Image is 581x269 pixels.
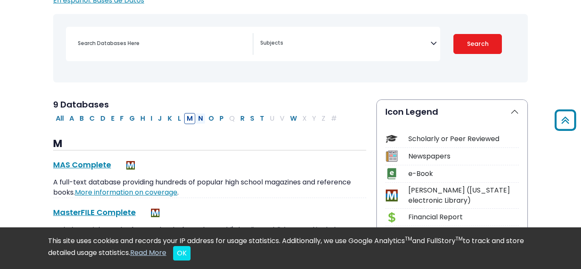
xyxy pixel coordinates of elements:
a: Read More [130,248,166,258]
button: Filter Results O [206,113,216,124]
button: Filter Results G [127,113,137,124]
img: MeL (Michigan electronic Library) [151,209,159,217]
button: Filter Results I [148,113,155,124]
h3: M [53,138,366,150]
img: Icon Newspapers [386,150,397,162]
button: All [53,113,66,124]
img: MeL (Michigan electronic Library) [126,161,135,170]
img: Icon Scholarly or Peer Reviewed [386,133,397,144]
a: MasterFILE Complete [53,207,136,218]
div: Financial Report [408,212,519,222]
input: Search database by title or keyword [73,37,253,49]
sup: TM [456,235,463,242]
button: Submit for Search Results [453,34,502,54]
div: This site uses cookies and records your IP address for usage statistics. Additionally, we use Goo... [48,236,533,261]
sup: TM [405,235,412,242]
a: Back to Top [552,113,579,127]
div: e-Book [408,169,519,179]
textarea: Search [260,40,430,47]
button: Filter Results E [108,113,117,124]
p: A full-text database providing hundreds of popular high school magazines and reference books. . [53,177,366,198]
button: Filter Results W [288,113,299,124]
button: Filter Results S [248,113,257,124]
div: Newspapers [408,151,519,161]
a: MAS Complete [53,159,111,170]
button: Filter Results R [238,113,247,124]
div: Alpha-list to filter by first letter of database name [53,113,340,123]
button: Filter Results T [257,113,267,124]
img: Icon Financial Report [386,212,397,223]
button: Filter Results J [155,113,165,124]
button: Filter Results L [175,113,184,124]
button: Filter Results F [117,113,126,124]
span: 9 Databases [53,99,109,110]
button: Filter Results P [217,113,226,124]
img: Icon e-Book [386,168,397,179]
a: More information on coverage [75,187,177,197]
button: Filter Results H [138,113,148,124]
button: Filter Results B [77,113,86,124]
p: Includes articles and reference books from the world's leading publishers, and includes a collect... [53,225,366,245]
button: Icon Legend [377,100,527,124]
button: Filter Results N [196,113,205,124]
button: Filter Results D [98,113,108,124]
button: Filter Results A [67,113,77,124]
button: Close [173,246,191,261]
div: [PERSON_NAME] ([US_STATE] electronic Library) [408,185,519,206]
button: Filter Results C [87,113,97,124]
nav: Search filters [53,14,528,82]
button: Filter Results K [165,113,175,124]
div: Scholarly or Peer Reviewed [408,134,519,144]
img: Icon MeL (Michigan electronic Library) [386,190,397,201]
button: Filter Results M [184,113,195,124]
